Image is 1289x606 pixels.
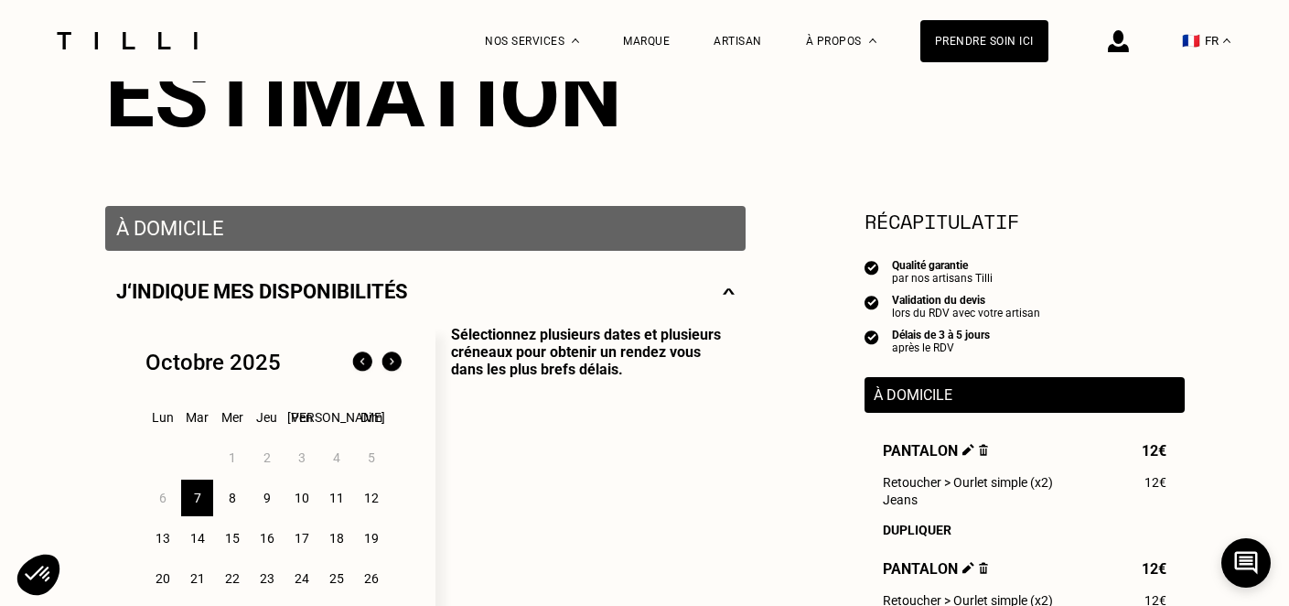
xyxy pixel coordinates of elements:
[355,520,387,557] div: 19
[320,480,352,516] div: 11
[355,480,387,516] div: 12
[105,45,1185,147] div: Estimation
[979,562,989,574] img: Supprimer
[285,560,317,597] div: 24
[883,475,1053,490] span: Retoucher > Ourlet simple (x2)
[285,520,317,557] div: 17
[962,444,974,456] img: Éditer
[251,480,283,516] div: 9
[116,217,735,240] p: À domicile
[874,386,1176,404] p: À domicile
[892,307,1040,319] div: lors du RDV avec votre artisan
[723,280,735,303] img: svg+xml;base64,PHN2ZyBmaWxsPSJub25lIiBoZWlnaHQ9IjE0IiB2aWV3Qm94PSIwIDAgMjggMTQiIHdpZHRoPSIyOCIgeG...
[883,492,918,507] span: Jeans
[1142,442,1166,460] span: 12€
[50,32,204,49] img: Logo du service de couturière Tilli
[216,520,248,557] div: 15
[116,280,408,303] p: J‘indique mes disponibilités
[146,560,178,597] div: 20
[892,259,993,272] div: Qualité garantie
[181,560,213,597] div: 21
[892,272,993,285] div: par nos artisans Tilli
[623,35,670,48] a: Marque
[883,560,989,578] span: Pantalon
[1108,30,1129,52] img: icône connexion
[865,259,879,276] img: icon list info
[979,444,989,456] img: Supprimer
[320,560,352,597] div: 25
[320,520,352,557] div: 18
[1144,475,1166,490] span: 12€
[146,520,178,557] div: 13
[1142,560,1166,578] span: 12€
[377,348,406,377] img: Mois suivant
[572,38,579,43] img: Menu déroulant
[962,562,974,574] img: Éditer
[883,442,989,460] span: Pantalon
[892,341,990,354] div: après le RDV
[865,206,1185,236] section: Récapitulatif
[869,38,876,43] img: Menu déroulant à propos
[181,480,213,516] div: 7
[216,480,248,516] div: 8
[285,480,317,516] div: 10
[355,560,387,597] div: 26
[251,520,283,557] div: 16
[892,294,1040,307] div: Validation du devis
[865,329,879,345] img: icon list info
[348,348,377,377] img: Mois précédent
[145,350,281,375] div: Octobre 2025
[216,560,248,597] div: 22
[714,35,762,48] a: Artisan
[1223,38,1230,43] img: menu déroulant
[892,329,990,341] div: Délais de 3 à 5 jours
[920,20,1048,62] a: Prendre soin ici
[251,560,283,597] div: 23
[883,523,1166,537] div: Dupliquer
[865,294,879,310] img: icon list info
[1182,32,1200,49] span: 🇫🇷
[181,520,213,557] div: 14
